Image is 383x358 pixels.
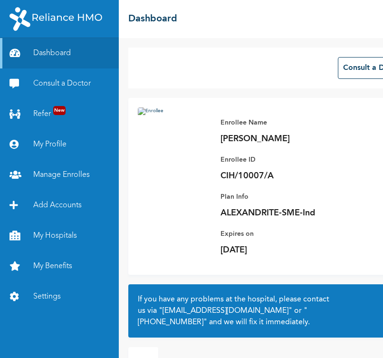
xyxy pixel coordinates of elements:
span: New [53,106,66,115]
p: ALEXANDRITE-SME-Ind [220,207,354,219]
h2: Dashboard [128,12,177,26]
p: Enrollee Name [220,117,354,128]
p: Enrollee ID [220,154,354,165]
p: Expires on [220,228,354,240]
img: Enrollee [138,107,211,222]
img: RelianceHMO's Logo [10,7,102,31]
p: [DATE] [220,244,354,256]
p: [PERSON_NAME] [220,133,354,145]
p: Plan Info [220,191,354,203]
a: "[EMAIL_ADDRESS][DOMAIN_NAME]" [159,307,292,315]
p: CIH/10007/A [220,170,354,182]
